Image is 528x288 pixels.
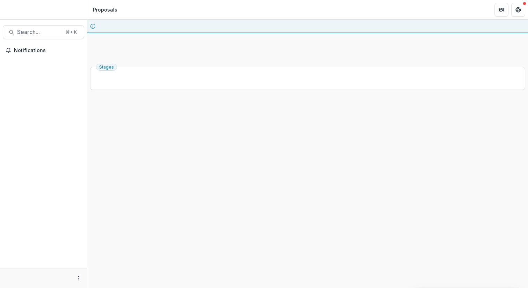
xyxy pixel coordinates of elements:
button: More [74,274,83,282]
button: Partners [494,3,508,17]
span: Notifications [14,48,81,54]
span: Search... [17,29,61,35]
button: Search... [3,25,84,39]
div: ⌘ + K [64,28,78,36]
div: Proposals [93,6,117,13]
button: Notifications [3,45,84,56]
span: Stages [99,65,114,70]
nav: breadcrumb [90,5,120,15]
button: Get Help [511,3,525,17]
